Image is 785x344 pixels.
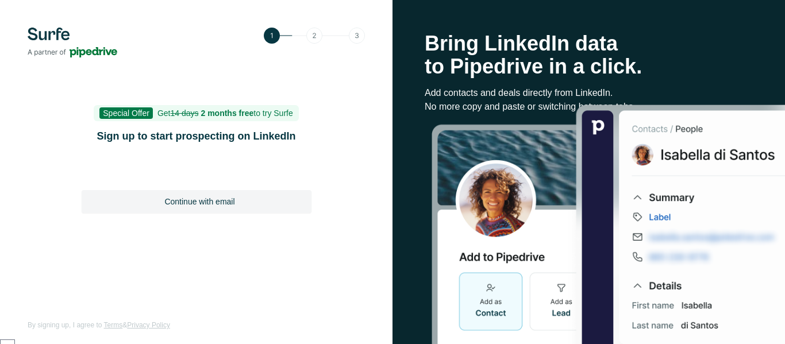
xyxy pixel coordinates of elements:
s: 14 days [171,109,199,118]
h1: Bring LinkedIn data to Pipedrive in a click. [425,32,753,78]
span: Get to try Surfe [157,109,293,118]
iframe: Sign in with Google Button [76,159,317,184]
b: 2 months free [201,109,253,118]
a: Privacy Policy [127,321,170,329]
img: Step 1 [264,28,365,44]
img: Surfe's logo [28,28,117,57]
p: Add contacts and deals directly from LinkedIn. [425,86,753,100]
span: Continue with email [164,196,234,207]
span: Special Offer [99,107,153,119]
a: Terms [104,321,123,329]
h1: Sign up to start prospecting on LinkedIn [82,128,311,144]
span: & [122,321,127,329]
span: By signing up, I agree to [28,321,102,329]
p: No more copy and paste or switching between tabs. [425,100,753,114]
